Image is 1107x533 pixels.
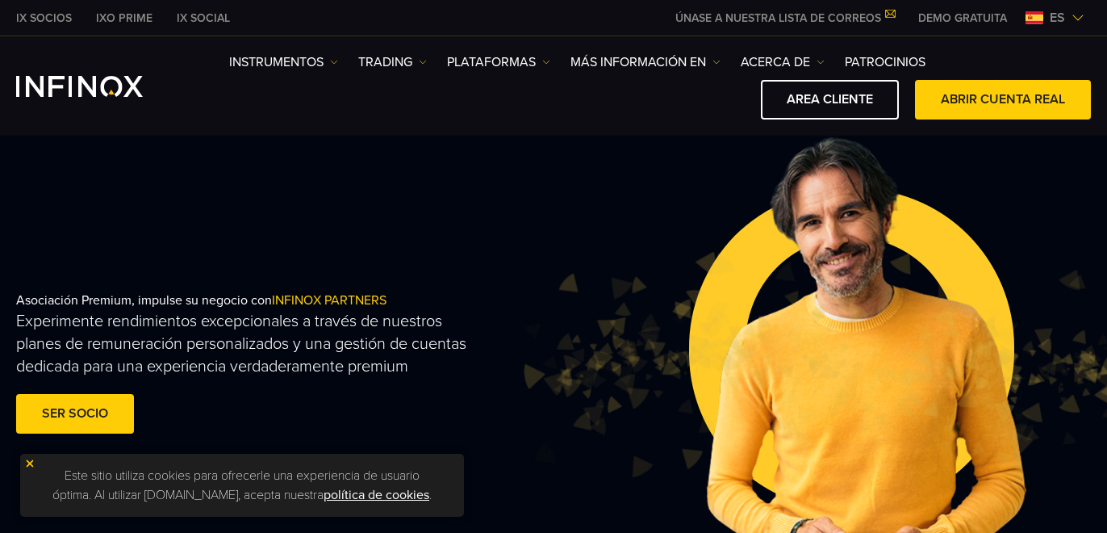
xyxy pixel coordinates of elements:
[845,52,925,72] a: Patrocinios
[663,11,906,25] a: ÚNASE A NUESTRA LISTA DE CORREOS
[24,458,36,469] img: yellow close icon
[906,10,1019,27] a: INFINOX MENU
[447,52,550,72] a: PLATAFORMAS
[1043,8,1071,27] span: es
[761,80,899,120] a: AREA CLIENTE
[28,462,456,509] p: Este sitio utiliza cookies para ofrecerle una experiencia de usuario óptima. Al utilizar [DOMAIN_...
[358,52,427,72] a: TRADING
[272,292,386,308] span: INFINOX PARTNERS
[84,10,165,27] a: INFINOX
[4,10,84,27] a: INFINOX
[229,52,338,72] a: Instrumentos
[570,52,721,72] a: Más información en
[741,52,825,72] a: ACERCA DE
[16,266,586,464] div: Asociación Premium, impulse su negocio con
[16,310,472,378] p: Experimente rendimientos excepcionales a través de nuestros planes de remuneración personalizados...
[16,394,134,434] a: Ser socio
[16,76,181,97] a: INFINOX Logo
[324,487,429,503] a: política de cookies
[165,10,242,27] a: INFINOX
[915,80,1091,120] a: ABRIR CUENTA REAL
